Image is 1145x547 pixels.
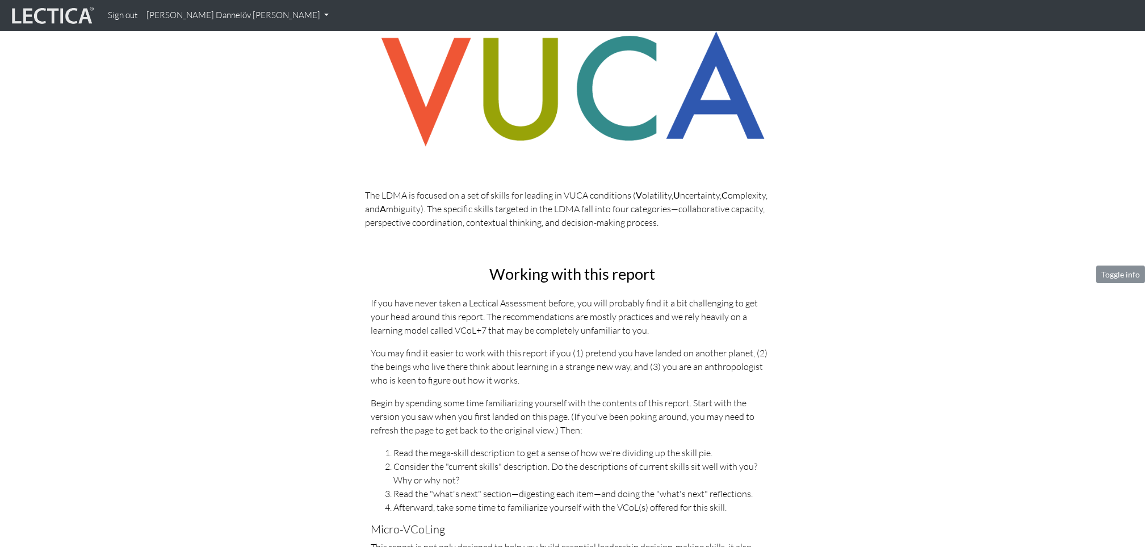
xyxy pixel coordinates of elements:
[380,203,387,214] strong: A
[394,500,774,514] li: Afterward, take some time to familiarize yourself with the VCoL(s) offered for this skill.
[366,17,780,161] img: vuca skills
[394,446,774,460] li: Read the mega-skill description to get a sense of how we're dividing up the skill pie.
[1096,266,1145,283] button: Toggle info
[394,460,774,487] li: Consider the "current skills" description. Do the descriptions of current skills sit well with yo...
[371,266,774,283] h2: Working with this report
[722,190,728,200] strong: C
[371,296,774,337] p: If you have never taken a Lectical Assessment before, you will probably find it a bit challenging...
[103,5,142,27] a: Sign out
[9,5,94,27] img: lecticalive
[366,188,780,229] p: The LDMA is focused on a set of skills for leading in VUCA conditions ( olatility, ncertainty, om...
[636,190,643,200] strong: V
[371,523,774,536] h5: Micro-VCoLing
[371,396,774,437] p: Begin by spending some time familiarizing yourself with the contents of this report. Start with t...
[394,487,774,500] li: Read the "what's next" section—digesting each item—and doing the "what's next" reflections.
[371,346,774,387] p: You may find it easier to work with this report if you (1) pretend you have landed on another pla...
[674,190,681,200] strong: U
[142,5,333,27] a: [PERSON_NAME] Dannelöv [PERSON_NAME]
